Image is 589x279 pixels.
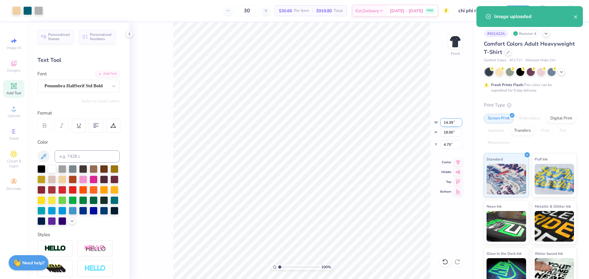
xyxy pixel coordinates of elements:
div: Vinyl [537,126,554,135]
div: Styles [37,231,120,238]
div: Embroidery [515,114,545,123]
span: Metallic & Glitter Ink [535,203,571,209]
span: Glow in the Dark Ink [487,250,522,257]
span: $30.66 [279,8,292,14]
span: Image AI [7,45,21,50]
div: Front [451,51,460,56]
span: Per Item [294,8,309,14]
div: Revision 4 [511,30,540,37]
div: Format [37,110,120,117]
img: Front [449,36,461,48]
div: Add Font [95,70,120,77]
div: Applique [484,126,508,135]
button: close [574,13,578,20]
div: Text Tool [37,56,120,64]
span: Bottom [440,190,451,194]
div: Print Type [484,102,577,109]
span: Top [440,180,451,184]
span: # C1717 [510,58,522,63]
img: 3d Illusion [44,264,66,273]
img: Puff Ink [535,164,574,194]
span: Decorate [6,186,21,191]
div: This color can be expedited for 5 day delivery. [491,82,567,93]
span: [DATE] - [DATE] [390,8,423,14]
input: – – [235,5,259,16]
div: Color [37,139,120,146]
span: Clipart & logos [3,159,25,168]
span: $919.80 [316,8,332,14]
img: Shadow [84,245,106,252]
input: e.g. 7428 c [55,150,120,163]
span: Add Text [6,91,21,96]
label: Font [37,70,47,77]
span: Standard [487,156,503,162]
span: Neon Ink [487,203,502,209]
span: 100 % [321,264,331,270]
div: Rhinestones [484,138,514,148]
div: Image uploaded [494,13,574,20]
img: Standard [487,164,526,194]
span: Puff Ink [535,156,548,162]
span: Designs [7,68,21,73]
span: Upload [8,113,20,118]
span: FREE [427,9,433,13]
span: Minimum Order: 24 + [525,58,556,63]
strong: Fresh Prints Flash: [491,82,524,87]
span: Comfort Colors Adult Heavyweight T-Shirt [484,40,575,56]
button: Switch to Greek Letters [81,99,120,104]
strong: Need help? [22,260,44,266]
span: Personalized Names [48,32,70,41]
input: Untitled Design [454,5,499,17]
span: Center [440,160,451,164]
div: Transfers [510,126,535,135]
span: Middle [440,170,451,174]
span: Water based Ink [535,250,563,257]
div: Digital Print [546,114,576,123]
span: Total [334,8,343,14]
img: Negative Space [84,265,106,272]
img: Neon Ink [487,211,526,242]
img: Stroke [44,245,66,252]
span: Est. Delivery [356,8,379,14]
img: Metallic & Glitter Ink [535,211,574,242]
span: Greek [9,136,19,141]
div: Foil [556,126,570,135]
span: Personalized Numbers [90,32,112,41]
span: Comfort Colors [484,58,506,63]
div: Screen Print [484,114,514,123]
div: # 501422A [484,30,508,37]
